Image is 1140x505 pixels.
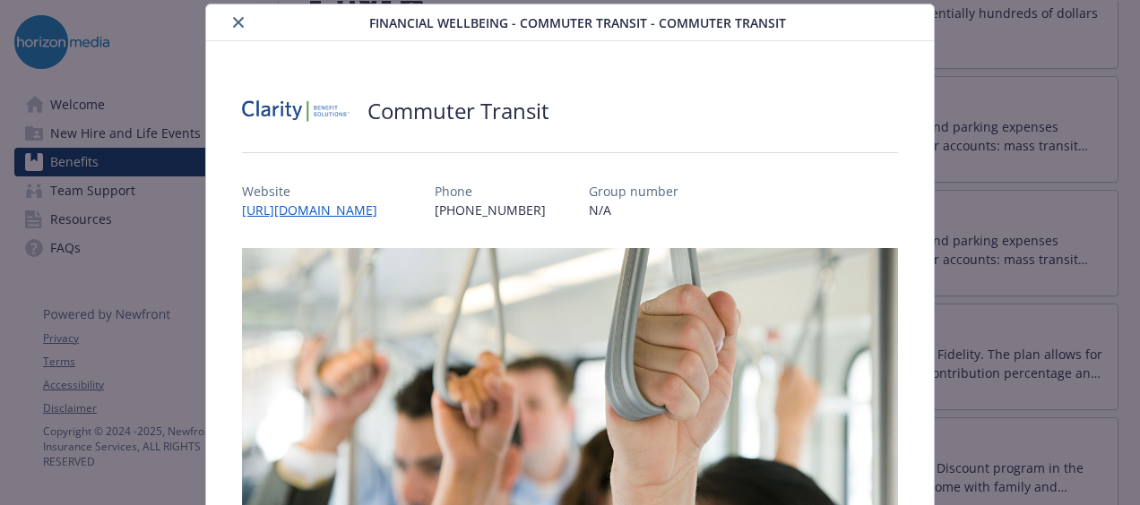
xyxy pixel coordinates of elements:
[242,84,350,138] img: Clarity Benefit Solutions
[589,201,678,219] p: N/A
[435,182,546,201] p: Phone
[242,182,392,201] p: Website
[589,182,678,201] p: Group number
[369,13,786,32] span: Financial Wellbeing - Commuter Transit - Commuter Transit
[435,201,546,219] p: [PHONE_NUMBER]
[228,12,249,33] button: close
[242,201,392,218] a: [URL][DOMAIN_NAME]
[367,96,549,126] h2: Commuter Transit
